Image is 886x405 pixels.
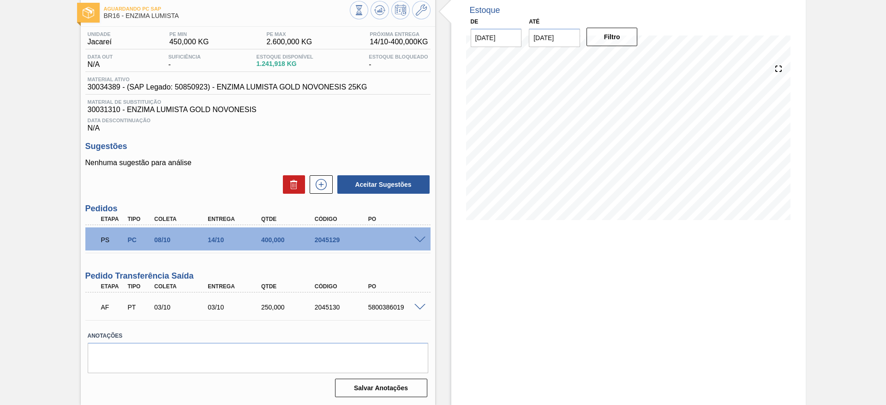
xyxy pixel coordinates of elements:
[152,304,212,311] div: 03/10/2025
[99,297,126,317] div: Aguardando Faturamento
[88,54,113,60] span: Data out
[85,142,431,151] h3: Sugestões
[366,216,426,222] div: PO
[88,99,428,105] span: Material de Substituição
[369,54,428,60] span: Estoque Bloqueado
[412,1,431,19] button: Ir ao Master Data / Geral
[99,230,126,250] div: Aguardando PC SAP
[85,271,431,281] h3: Pedido Transferência Saída
[312,216,372,222] div: Código
[266,38,312,46] span: 2.600,000 KG
[88,77,367,82] span: Material ativo
[257,54,313,60] span: Estoque Disponível
[152,283,212,290] div: Coleta
[99,283,126,290] div: Etapa
[370,38,428,46] span: 14/10 - 400,000 KG
[205,216,265,222] div: Entrega
[333,174,431,195] div: Aceitar Sugestões
[471,18,479,25] label: De
[205,304,265,311] div: 03/10/2025
[312,283,372,290] div: Código
[350,1,368,19] button: Visão Geral dos Estoques
[371,1,389,19] button: Atualizar Gráfico
[125,283,153,290] div: Tipo
[85,114,431,132] div: N/A
[529,29,580,47] input: dd/mm/yyyy
[366,283,426,290] div: PO
[101,304,124,311] p: AF
[104,6,350,12] span: Aguardando PC SAP
[391,1,410,19] button: Programar Estoque
[85,54,115,69] div: N/A
[166,54,203,69] div: -
[366,304,426,311] div: 5800386019
[312,304,372,311] div: 2045130
[152,216,212,222] div: Coleta
[259,283,319,290] div: Qtde
[85,204,431,214] h3: Pedidos
[312,236,372,244] div: 2045129
[266,31,312,37] span: PE MAX
[88,106,428,114] span: 30031310 - ENZIMA LUMISTA GOLD NOVONESIS
[587,28,638,46] button: Filtro
[305,175,333,194] div: Nova sugestão
[529,18,539,25] label: Até
[125,216,153,222] div: Tipo
[205,236,265,244] div: 14/10/2025
[370,31,428,37] span: Próxima Entrega
[125,304,153,311] div: Pedido de Transferência
[259,236,319,244] div: 400,000
[88,31,112,37] span: Unidade
[101,236,124,244] p: PS
[88,118,428,123] span: Data Descontinuação
[471,29,522,47] input: dd/mm/yyyy
[168,54,201,60] span: Suficiência
[88,38,112,46] span: Jacareí
[259,216,319,222] div: Qtde
[83,7,94,18] img: Ícone
[104,12,350,19] span: BR16 - ENZIMA LUMISTA
[88,83,367,91] span: 30034389 - (SAP Legado: 50850923) - ENZIMA LUMISTA GOLD NOVONESIS 25KG
[366,54,430,69] div: -
[278,175,305,194] div: Excluir Sugestões
[205,283,265,290] div: Entrega
[470,6,500,15] div: Estoque
[85,159,431,167] p: Nenhuma sugestão para análise
[335,379,427,397] button: Salvar Anotações
[88,329,428,343] label: Anotações
[99,216,126,222] div: Etapa
[169,31,209,37] span: PE MIN
[257,60,313,67] span: 1.241,918 KG
[169,38,209,46] span: 450,000 KG
[152,236,212,244] div: 08/10/2025
[337,175,430,194] button: Aceitar Sugestões
[125,236,153,244] div: Pedido de Compra
[259,304,319,311] div: 250,000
